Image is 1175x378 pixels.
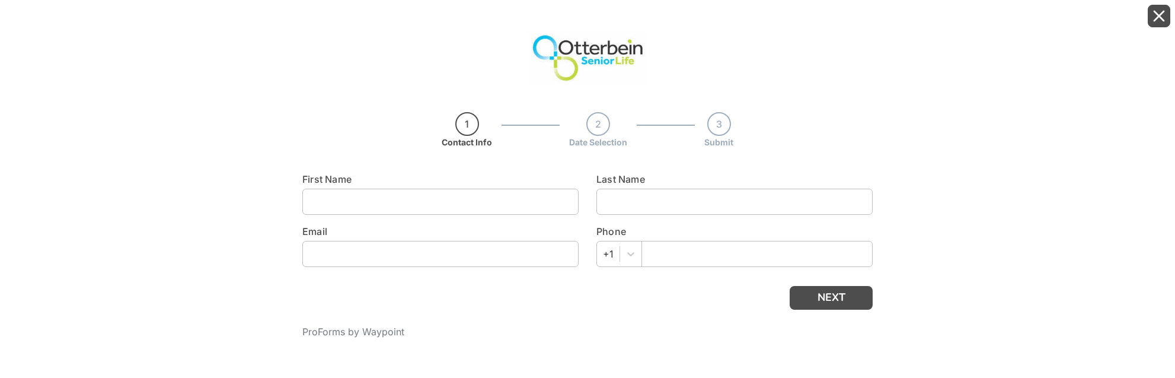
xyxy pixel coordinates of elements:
[442,136,492,148] div: Contact Info
[302,225,327,237] span: Email
[586,112,610,136] div: 2
[1148,5,1170,27] button: Close
[302,326,404,338] a: ProForms by Waypoint
[704,136,733,148] div: Submit
[707,112,731,136] div: 3
[596,225,626,237] span: Phone
[569,136,627,148] div: Date Selection
[455,112,479,136] div: 1
[528,31,647,85] img: 138ced3b-02ab-4d50-86c2-1e2e4c26e06c.jpeg
[596,173,645,185] span: Last Name
[302,173,352,185] span: First Name
[790,286,873,310] button: NEXT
